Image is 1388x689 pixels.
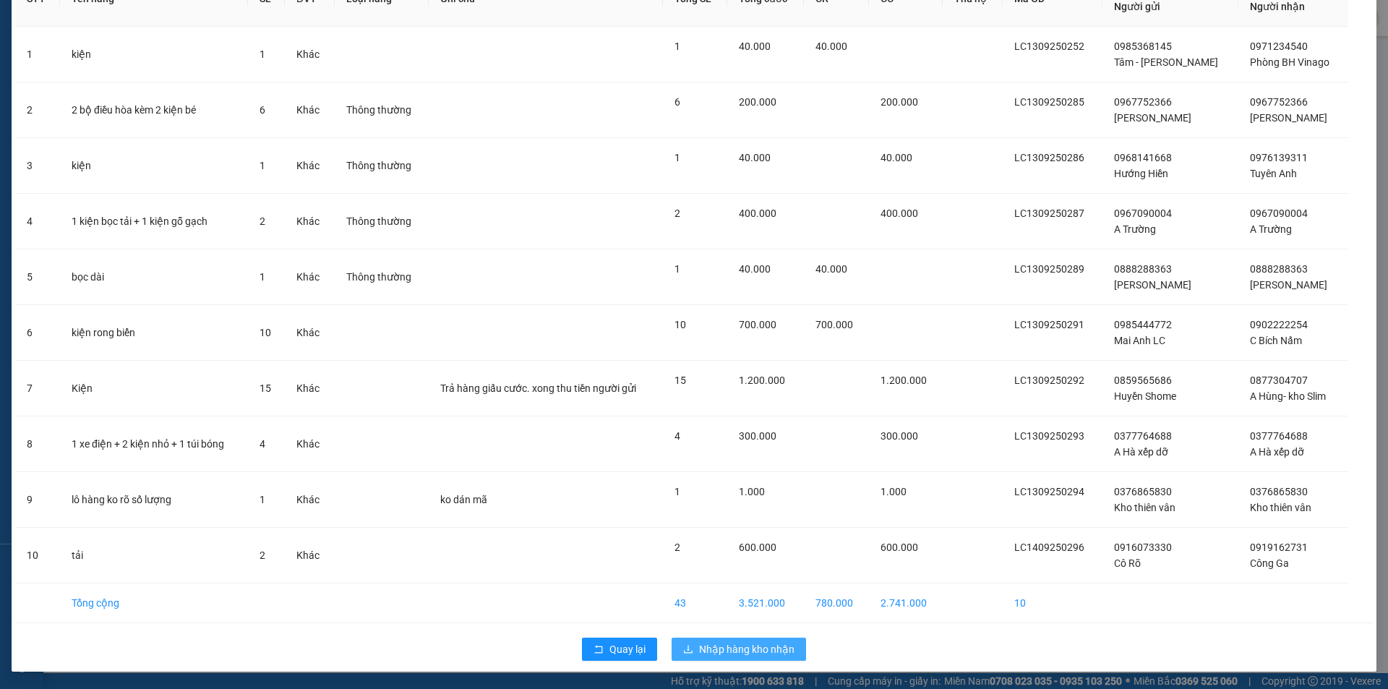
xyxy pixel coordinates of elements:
[1250,207,1308,219] span: 0967090004
[285,82,334,138] td: Khác
[739,40,771,52] span: 40.000
[1014,40,1084,52] span: LC1309250252
[815,40,847,52] span: 40.000
[881,96,918,108] span: 200.000
[15,416,60,472] td: 8
[739,319,776,330] span: 700.000
[881,486,907,497] span: 1.000
[881,430,918,442] span: 300.000
[1014,486,1084,497] span: LC1309250294
[1014,207,1084,219] span: LC1309250287
[440,382,636,394] span: Trả hàng giấu cước. xong thu tiền người gửi
[672,638,806,661] button: downloadNhập hàng kho nhận
[335,194,429,249] td: Thông thường
[1114,319,1172,330] span: 0985444772
[1114,1,1160,12] span: Người gửi
[1250,152,1308,163] span: 0976139311
[1014,375,1084,386] span: LC1309250292
[260,215,265,227] span: 2
[1014,542,1084,553] span: LC1409250296
[594,644,604,656] span: rollback
[260,382,271,394] span: 15
[60,528,248,583] td: tải
[1114,112,1191,124] span: [PERSON_NAME]
[674,375,686,386] span: 15
[1250,40,1308,52] span: 0971234540
[881,207,918,219] span: 400.000
[1014,152,1084,163] span: LC1309250286
[15,305,60,361] td: 6
[1114,430,1172,442] span: 0377764688
[15,472,60,528] td: 9
[1250,56,1329,68] span: Phòng BH Vinago
[1114,96,1172,108] span: 0967752366
[869,583,943,623] td: 2.741.000
[1114,279,1191,291] span: [PERSON_NAME]
[285,249,334,305] td: Khác
[1250,223,1292,235] span: A Trường
[1114,557,1141,569] span: Cô Rõ
[285,472,334,528] td: Khác
[60,583,248,623] td: Tổng cộng
[739,375,785,386] span: 1.200.000
[15,528,60,583] td: 10
[60,472,248,528] td: lô hàng ko rõ số lượng
[1250,335,1302,346] span: C Bích Nấm
[1250,502,1311,513] span: Kho thiên vân
[1250,112,1327,124] span: [PERSON_NAME]
[1114,56,1218,68] span: Tâm - [PERSON_NAME]
[739,152,771,163] span: 40.000
[1114,207,1172,219] span: 0967090004
[1250,486,1308,497] span: 0376865830
[739,542,776,553] span: 600.000
[674,319,686,330] span: 10
[674,542,680,553] span: 2
[699,641,794,657] span: Nhập hàng kho nhận
[1114,542,1172,553] span: 0916073330
[260,104,265,116] span: 6
[1014,263,1084,275] span: LC1309250289
[663,583,727,623] td: 43
[1114,446,1168,458] span: A Hà xếp dỡ
[674,207,680,219] span: 2
[1250,390,1326,402] span: A Hùng- kho Slim
[260,160,265,171] span: 1
[683,644,693,656] span: download
[60,27,248,82] td: kiện
[1250,446,1304,458] span: A Hà xếp dỡ
[285,305,334,361] td: Khác
[285,138,334,194] td: Khác
[285,528,334,583] td: Khác
[1250,263,1308,275] span: 0888288363
[15,194,60,249] td: 4
[881,542,918,553] span: 600.000
[1250,168,1297,179] span: Tuyên Anh
[285,27,334,82] td: Khác
[739,96,776,108] span: 200.000
[1014,319,1084,330] span: LC1309250291
[804,583,869,623] td: 780.000
[1114,502,1175,513] span: Kho thiên vân
[260,438,265,450] span: 4
[609,641,646,657] span: Quay lại
[260,494,265,505] span: 1
[674,96,680,108] span: 6
[674,40,680,52] span: 1
[440,494,487,505] span: ko dán mã
[60,249,248,305] td: bọc dài
[727,583,804,623] td: 3.521.000
[1114,486,1172,497] span: 0376865830
[260,549,265,561] span: 2
[60,305,248,361] td: kiện rong biển
[1250,319,1308,330] span: 0902222254
[1114,152,1172,163] span: 0968141668
[1250,1,1305,12] span: Người nhận
[285,194,334,249] td: Khác
[739,430,776,442] span: 300.000
[1114,375,1172,386] span: 0859565686
[1250,96,1308,108] span: 0967752366
[1250,375,1308,386] span: 0877304707
[15,27,60,82] td: 1
[674,430,680,442] span: 4
[1114,335,1165,346] span: Mai Anh LC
